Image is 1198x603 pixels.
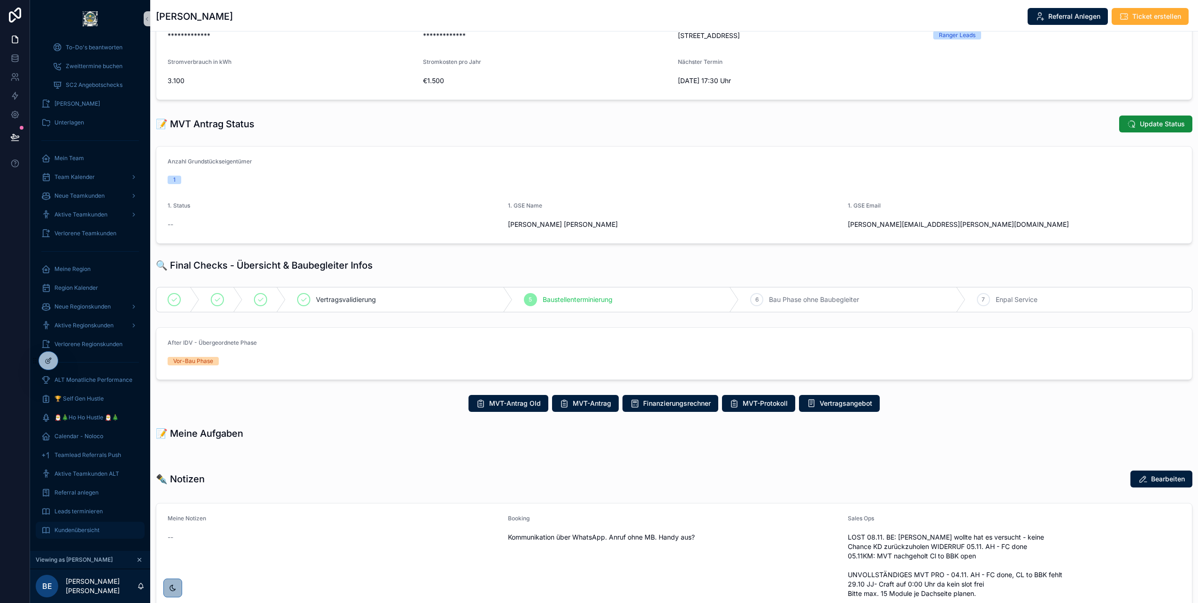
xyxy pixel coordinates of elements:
[982,296,985,303] span: 7
[36,279,145,296] a: Region Kalender
[54,340,123,348] span: Verlorene Regionskunden
[168,202,190,209] span: 1. Status
[54,508,103,515] span: Leads terminieren
[54,322,114,329] span: Aktive Regionskunden
[755,296,759,303] span: 6
[36,447,145,464] a: Teamlead Referrals Push
[168,339,257,346] span: After IDV - Übergeordnete Phase
[508,533,841,542] span: Kommunikation über WhatsApp. Anruf ohne MB. Handy aus?
[54,526,100,534] span: Kundenübersicht
[47,77,145,93] a: SC2 Angebotschecks
[722,395,795,412] button: MVT-Protokoll
[36,522,145,539] a: Kundenübersicht
[168,58,231,65] span: Stromverbrauch in kWh
[1151,474,1185,484] span: Bearbeiten
[36,298,145,315] a: Neue Regionskunden
[168,158,252,165] span: Anzahl Grundstückseigentümer
[54,265,91,273] span: Meine Region
[1119,116,1192,132] button: Update Status
[54,230,116,237] span: Verlorene Teamkunden
[156,472,205,486] h1: ✒️ Notizen
[173,176,176,184] div: 1
[66,81,123,89] span: SC2 Angebotschecks
[36,409,145,426] a: 🎅🎄Ho Ho Hustle 🎅🎄
[848,515,874,522] span: Sales Ops
[36,150,145,167] a: Mein Team
[54,303,111,310] span: Neue Regionskunden
[1048,12,1100,21] span: Referral Anlegen
[678,58,722,65] span: Nächster Termin
[678,31,926,40] span: [STREET_ADDRESS]
[848,202,881,209] span: 1. GSE Email
[1140,119,1185,129] span: Update Status
[30,38,150,551] div: scrollable content
[54,376,132,384] span: ALT Monatliche Performance
[54,211,108,218] span: Aktive Teamkunden
[468,395,548,412] button: MVT-Antrag Old
[996,295,1037,304] span: Enpal Service
[168,515,206,522] span: Meine Notizen
[423,58,481,65] span: Stromkosten pro Jahr
[54,119,84,126] span: Unterlagen
[1028,8,1108,25] button: Referral Anlegen
[799,395,880,412] button: Vertragsangebot
[47,39,145,56] a: To-Do's beantworten
[678,76,926,85] span: [DATE] 17:30 Uhr
[423,76,671,85] span: €1.500
[66,577,137,595] p: [PERSON_NAME] [PERSON_NAME]
[36,95,145,112] a: [PERSON_NAME]
[54,155,84,162] span: Mein Team
[66,62,123,70] span: Zweittermine buchen
[820,399,872,408] span: Vertragsangebot
[156,10,233,23] h1: [PERSON_NAME]
[489,399,541,408] span: MVT-Antrag Old
[36,428,145,445] a: Calendar - Noloco
[54,284,98,292] span: Region Kalender
[36,317,145,334] a: Aktive Regionskunden
[156,427,243,440] h1: 📝 Meine Aufgaben
[36,336,145,353] a: Verlorene Regionskunden
[743,399,788,408] span: MVT-Protokoll
[573,399,611,408] span: MVT-Antrag
[939,31,975,39] div: Ranger Leads
[529,296,532,303] span: 5
[156,259,373,272] h1: 🔍 Final Checks - Übersicht & Baubegleiter Infos
[54,470,119,478] span: Aktive Teamkunden ALT
[36,206,145,223] a: Aktive Teamkunden
[36,465,145,482] a: Aktive Teamkunden ALT
[36,390,145,407] a: 🏆 Self Gen Hustle
[54,192,105,200] span: Neue Teamkunden
[552,395,619,412] button: MVT-Antrag
[36,169,145,186] a: Team Kalender
[36,484,145,501] a: Referral anlegen
[173,357,213,365] div: Vor-Bau Phase
[54,414,119,421] span: 🎅🎄Ho Ho Hustle 🎅🎄
[848,220,1181,229] span: [PERSON_NAME][EMAIL_ADDRESS][PERSON_NAME][DOMAIN_NAME]
[168,76,415,85] span: 3.100
[54,100,100,108] span: [PERSON_NAME]
[54,489,99,496] span: Referral anlegen
[66,44,123,51] span: To-Do's beantworten
[168,533,173,542] span: --
[848,533,1181,598] span: LOST 08.11. BE: [PERSON_NAME] wollte hat es versucht - keine Chance KD zurückzuholen WIDERRUF 05....
[1130,471,1192,487] button: Bearbeiten
[36,114,145,131] a: Unterlagen
[42,580,52,592] span: BE
[54,173,95,181] span: Team Kalender
[643,399,711,408] span: Finanzierungsrechner
[36,261,145,278] a: Meine Region
[508,515,530,522] span: Booking
[156,117,254,131] h1: 📝 MVT Antrag Status
[54,433,103,440] span: Calendar - Noloco
[1132,12,1181,21] span: Ticket erstellen
[83,11,98,26] img: App logo
[769,295,859,304] span: Bau Phase ohne Baubegleiter
[543,295,613,304] span: Baustellenterminierung
[54,451,121,459] span: Teamlead Referrals Push
[1112,8,1189,25] button: Ticket erstellen
[36,556,113,564] span: Viewing as [PERSON_NAME]
[36,371,145,388] a: ALT Monatliche Performance
[54,395,104,402] span: 🏆 Self Gen Hustle
[168,220,173,229] span: --
[622,395,718,412] button: Finanzierungsrechner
